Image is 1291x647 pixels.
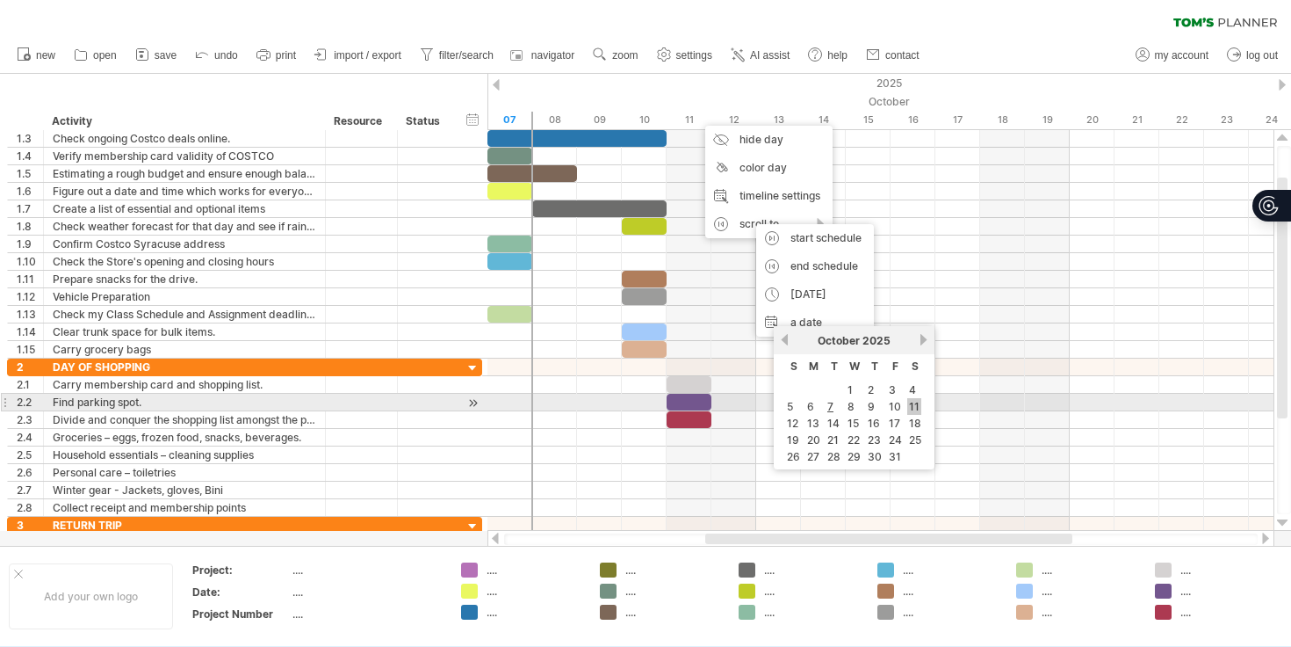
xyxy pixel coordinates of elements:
div: hide day [705,126,833,154]
div: scroll to... [705,210,833,238]
div: RETURN TRIP [53,517,316,534]
div: DAY OF SHOPPING [53,359,316,375]
div: Date: [192,585,289,600]
a: next [917,333,930,346]
div: 1.13 [17,306,43,323]
span: zoom [612,49,638,62]
div: .... [625,605,721,620]
div: Confirm Costco Syracuse address [53,236,316,252]
a: zoom [588,44,643,67]
div: Thursday, 16 October 2025 [891,111,935,129]
a: 27 [805,448,821,465]
a: settings [653,44,718,67]
a: 29 [846,448,862,465]
span: new [36,49,55,62]
div: end schedule [756,252,874,280]
div: Personal care – toiletries [53,464,316,481]
a: 15 [846,415,861,432]
a: 16 [866,415,882,432]
div: Tuesday, 7 October 2025 [487,111,532,129]
div: Clear trunk space for bulk items. [53,323,316,340]
div: 2.4 [17,429,43,446]
span: my account [1155,49,1208,62]
div: Figure out a date and time which works for everyone on the group [53,183,316,200]
div: .... [292,563,440,578]
div: 2.3 [17,411,43,428]
a: 24 [887,432,904,448]
div: .... [487,584,582,599]
div: Wednesday, 8 October 2025 [532,111,577,129]
div: 1.3 [17,130,43,147]
span: Sunday [790,360,797,373]
span: AI assist [750,49,790,62]
div: 1.7 [17,200,43,217]
span: October [818,334,860,347]
span: settings [676,49,712,62]
div: Thursday, 9 October 2025 [577,111,622,129]
div: 2.1 [17,376,43,393]
div: Carry membership card and shopping list. [53,376,316,393]
div: .... [1042,584,1137,599]
div: 1.10 [17,253,43,270]
div: Prepare snacks for the drive. [53,271,316,287]
span: contact [885,49,920,62]
a: filter/search [415,44,499,67]
div: scroll to activity [465,394,481,412]
a: 6 [805,398,816,415]
div: .... [1180,584,1276,599]
span: Friday [892,360,898,373]
a: 1 [846,382,855,398]
div: 1.9 [17,236,43,252]
a: 3 [887,382,898,398]
div: Monday, 20 October 2025 [1070,111,1114,129]
div: Tuesday, 21 October 2025 [1114,111,1159,129]
a: 13 [805,415,821,432]
a: 5 [785,398,795,415]
div: Add your own logo [9,563,173,629]
div: 2.7 [17,482,43,498]
div: Project Number [192,607,289,622]
div: .... [764,563,860,578]
div: Activity [52,113,315,130]
div: start schedule [756,224,874,252]
div: .... [903,605,999,620]
a: 19 [785,432,801,448]
div: Verify membership card validity of COSTCO [53,148,316,164]
div: Friday, 17 October 2025 [935,111,980,129]
div: .... [903,563,999,578]
div: 1.5 [17,165,43,182]
div: Wednesday, 22 October 2025 [1159,111,1204,129]
div: Tuesday, 14 October 2025 [801,111,846,129]
div: Thursday, 23 October 2025 [1204,111,1249,129]
div: .... [764,605,860,620]
span: open [93,49,117,62]
a: contact [862,44,925,67]
div: .... [625,563,721,578]
div: color day [705,154,833,182]
div: 1.12 [17,288,43,305]
a: navigator [508,44,580,67]
div: .... [625,584,721,599]
div: Check my Class Schedule and Assignment deadlines [53,306,316,323]
a: log out [1222,44,1283,67]
div: Find parking spot. [53,394,316,411]
span: Tuesday [831,360,838,373]
a: 30 [866,448,884,465]
div: .... [292,607,440,622]
div: 2.6 [17,464,43,481]
div: Sunday, 19 October 2025 [1025,111,1070,129]
a: 10 [887,398,903,415]
span: undo [214,49,238,62]
a: 26 [785,448,802,465]
a: 22 [846,432,862,448]
a: my account [1131,44,1214,67]
div: Project: [192,563,289,578]
a: 12 [785,415,800,432]
div: .... [1180,605,1276,620]
div: Saturday, 11 October 2025 [667,111,711,129]
a: 20 [805,432,822,448]
div: Create a list of essential and optional items [53,200,316,217]
a: new [12,44,61,67]
a: 11 [907,398,921,415]
div: Collect receipt and membership points [53,499,316,516]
